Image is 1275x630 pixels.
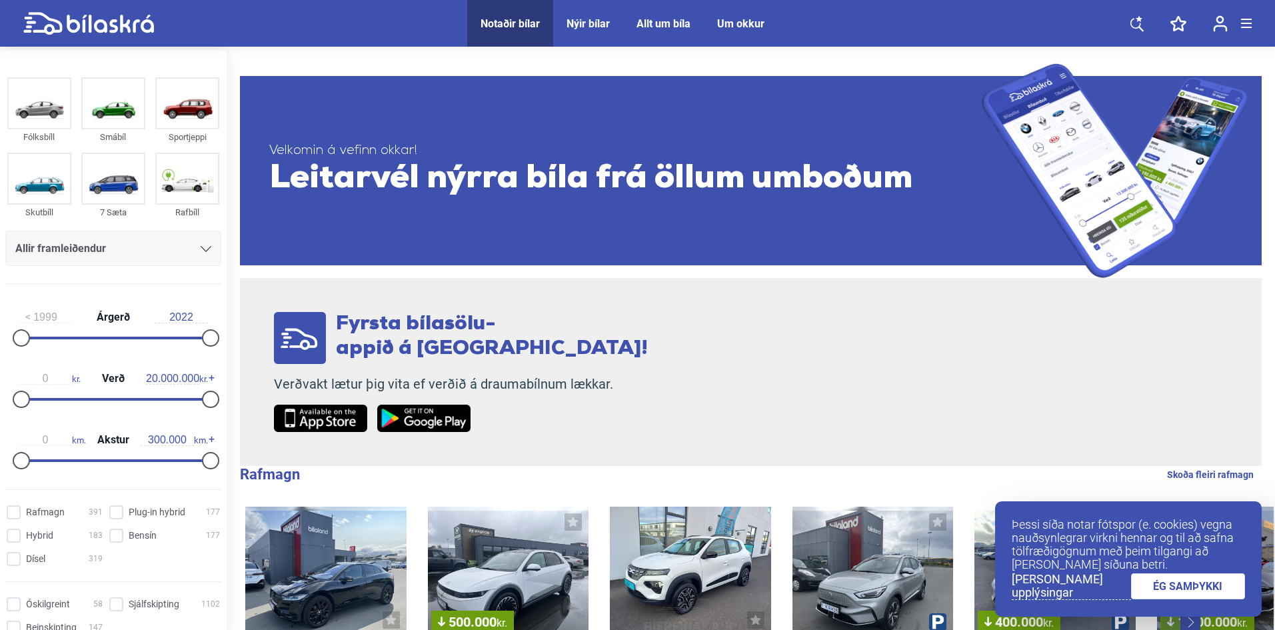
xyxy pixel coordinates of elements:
p: Þessi síða notar fótspor (e. cookies) vegna nauðsynlegrar virkni hennar og til að safna tölfræðig... [1012,518,1245,571]
b: Rafmagn [240,466,300,483]
a: Um okkur [717,17,764,30]
div: Rafbíll [155,205,219,220]
a: Velkomin á vefinn okkar!Leitarvél nýrra bíla frá öllum umboðum [240,63,1262,278]
span: Dísel [26,552,45,566]
span: Fyrsta bílasölu- appið á [GEOGRAPHIC_DATA]! [336,314,648,359]
span: kr. [1043,617,1054,629]
span: Allir framleiðendur [15,239,106,258]
span: Hybrid [26,529,53,543]
span: 183 [89,529,103,543]
span: 400.000 [984,615,1054,629]
span: 58 [93,597,103,611]
div: Fólksbíll [7,129,71,145]
span: 1102 [201,597,220,611]
a: Allt um bíla [637,17,690,30]
span: Sjálfskipting [129,597,179,611]
span: 177 [206,505,220,519]
span: 391 [89,505,103,519]
p: Verðvakt lætur þig vita ef verðið á draumabílnum lækkar. [274,376,648,393]
div: Smábíl [81,129,145,145]
span: kr. [1237,617,1248,629]
span: km. [19,434,86,446]
a: Skoða fleiri rafmagn [1167,466,1254,483]
span: Akstur [94,435,133,445]
div: Skutbíll [7,205,71,220]
div: Sportjeppi [155,129,219,145]
span: kr. [146,373,208,385]
span: 500.000 [438,615,507,629]
span: 319 [89,552,103,566]
a: Nýir bílar [567,17,610,30]
span: Árgerð [93,312,133,323]
span: Verð [99,373,128,384]
span: Bensín [129,529,157,543]
span: Velkomin á vefinn okkar! [269,143,982,159]
span: kr. [497,617,507,629]
div: 7 Sæta [81,205,145,220]
img: user-login.svg [1213,15,1228,32]
span: Rafmagn [26,505,65,519]
span: 177 [206,529,220,543]
a: Notaðir bílar [481,17,540,30]
span: 1.100.000 [1167,615,1248,629]
span: Óskilgreint [26,597,70,611]
a: [PERSON_NAME] upplýsingar [1012,573,1131,600]
span: Leitarvél nýrra bíla frá öllum umboðum [269,159,982,199]
span: kr. [19,373,81,385]
span: km. [141,434,208,446]
span: Plug-in hybrid [129,505,185,519]
a: ÉG SAMÞYKKI [1131,573,1246,599]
